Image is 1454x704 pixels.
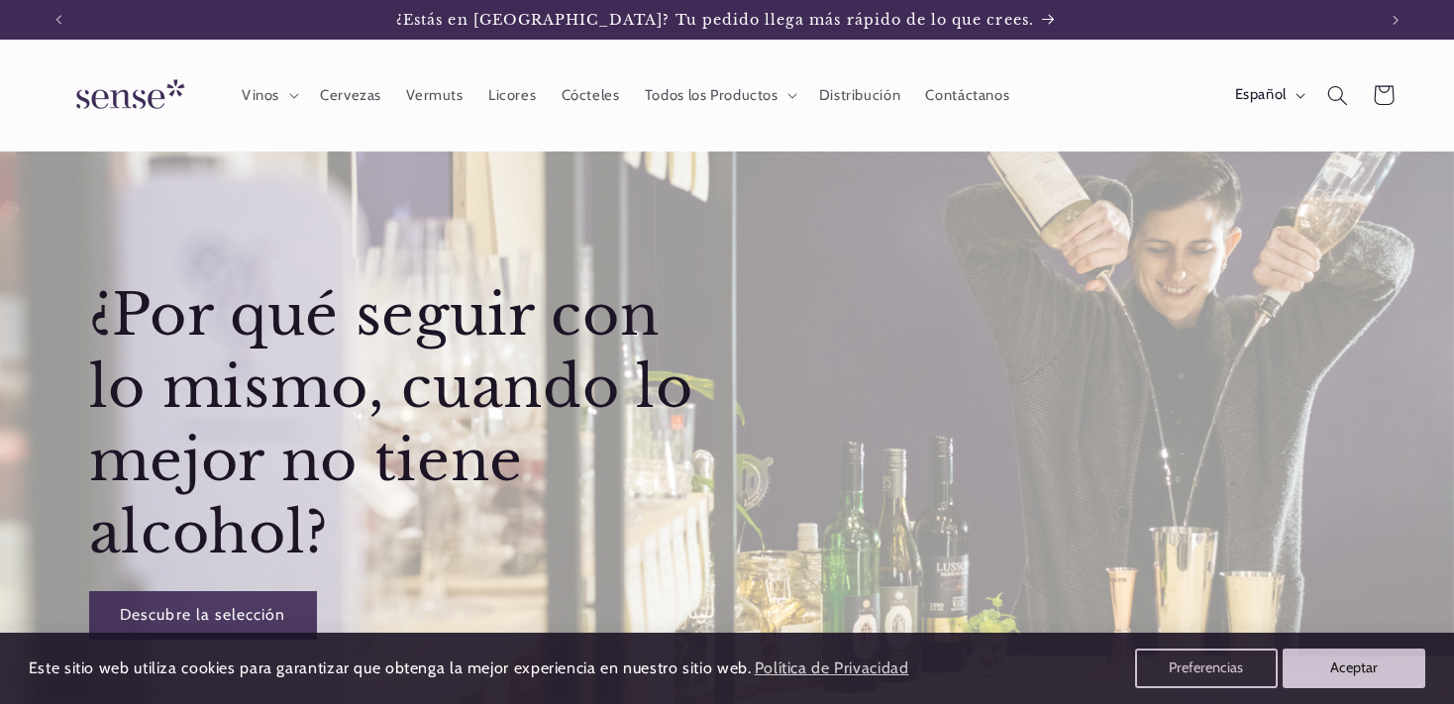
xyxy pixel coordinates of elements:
[488,86,536,105] span: Licores
[632,73,806,117] summary: Todos los Productos
[52,67,201,124] img: Sense
[1235,84,1287,106] span: Español
[751,652,911,686] a: Política de Privacidad (opens in a new tab)
[806,73,913,117] a: Distribución
[1314,72,1360,118] summary: Búsqueda
[819,86,901,105] span: Distribución
[925,86,1009,105] span: Contáctanos
[320,86,381,105] span: Cervezas
[88,591,316,640] a: Descubre la selección
[549,73,632,117] a: Cócteles
[396,11,1034,29] span: ¿Estás en [GEOGRAPHIC_DATA]? Tu pedido llega más rápido de lo que crees.
[88,279,723,570] h2: ¿Por qué seguir con lo mismo, cuando lo mejor no tiene alcohol?
[242,86,279,105] span: Vinos
[1283,649,1425,688] button: Aceptar
[229,73,307,117] summary: Vinos
[307,73,393,117] a: Cervezas
[645,86,779,105] span: Todos los Productos
[475,73,549,117] a: Licores
[562,86,620,105] span: Cócteles
[1135,649,1278,688] button: Preferencias
[406,86,463,105] span: Vermuts
[45,59,209,132] a: Sense
[1222,75,1314,115] button: Español
[394,73,476,117] a: Vermuts
[29,658,752,677] span: Este sitio web utiliza cookies para garantizar que obtenga la mejor experiencia en nuestro sitio ...
[913,73,1022,117] a: Contáctanos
